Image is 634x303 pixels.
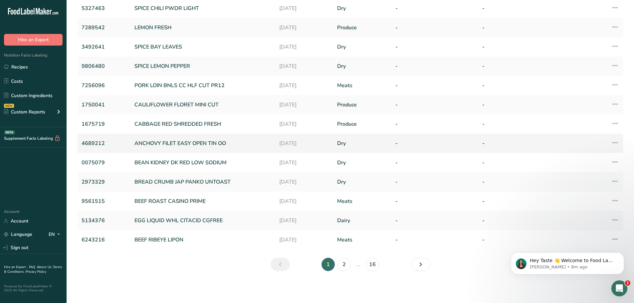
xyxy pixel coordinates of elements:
a: - [395,197,474,205]
button: Hire an Expert [4,34,63,46]
div: Custom Reports [4,108,45,115]
a: Previous [271,258,290,271]
a: [DATE] [279,101,329,109]
a: - [482,101,561,109]
a: Language [4,228,32,240]
a: - [482,81,561,89]
a: - [482,24,561,32]
a: 3492641 [82,43,126,51]
a: 1750041 [82,101,126,109]
a: SPICE CHILI PWDR LIGHT [134,4,271,12]
a: About Us . [37,265,53,269]
a: BEEF ROAST CASINO PRIME [134,197,271,205]
a: - [395,43,474,51]
a: CAULIFLOWER FLORET MINI CUT [134,101,271,109]
a: Produce [337,101,387,109]
a: Dry [337,139,387,147]
a: 2973329 [82,178,126,186]
a: - [395,178,474,186]
a: - [482,120,561,128]
a: - [395,120,474,128]
a: BEAN KIDNEY DK RED LOW SODIUM [134,159,271,167]
a: EGG LIQUID WHL CITACID CGFREE [134,217,271,225]
a: [DATE] [279,120,329,128]
a: [DATE] [279,24,329,32]
a: Dry [337,159,387,167]
a: BREAD CRUMB JAP PANKO UNTOAST [134,178,271,186]
a: 5134376 [82,217,126,225]
a: [DATE] [279,139,329,147]
a: Dry [337,43,387,51]
iframe: Intercom notifications message [501,238,634,285]
a: - [482,139,561,147]
a: Dairy [337,217,387,225]
a: - [395,217,474,225]
div: NEW [4,104,14,108]
a: [DATE] [279,81,329,89]
a: Dry [337,62,387,70]
a: BEEF RIBEYE LIPON [134,236,271,244]
a: [DATE] [279,43,329,51]
a: [DATE] [279,159,329,167]
a: Terms & Conditions . [4,265,62,274]
a: 5327463 [82,4,126,12]
a: Meats [337,81,387,89]
a: Dry [337,4,387,12]
a: 7289542 [82,24,126,32]
a: SPICE LEMON PEPPER [134,62,271,70]
a: Produce [337,120,387,128]
a: CABBAGE RED SHREDDED FRESH [134,120,271,128]
a: - [482,217,561,225]
a: - [395,159,474,167]
a: [DATE] [279,4,329,12]
a: [DATE] [279,62,329,70]
a: Page 2. [337,258,351,271]
a: Privacy Policy [26,269,46,274]
a: - [395,139,474,147]
a: Next [411,258,430,271]
a: 4689212 [82,139,126,147]
a: - [395,62,474,70]
a: - [395,4,474,12]
div: Powered By FoodLabelMaker © 2025 All Rights Reserved [4,284,63,292]
a: - [482,236,561,244]
a: Meats [337,197,387,205]
a: - [482,159,561,167]
a: Meats [337,236,387,244]
a: LEMON FRESH [134,24,271,32]
a: - [395,81,474,89]
a: 1675719 [82,120,126,128]
div: BETA [4,130,15,134]
iframe: Intercom live chat [611,280,627,296]
a: - [482,4,561,12]
a: Hire an Expert . [4,265,28,269]
a: ANCHOVY FILET EASY OPEN TIN OO [134,139,271,147]
a: FAQ . [29,265,37,269]
a: 7256096 [82,81,126,89]
a: 0075079 [82,159,126,167]
a: 9561515 [82,197,126,205]
div: EN [49,230,63,238]
a: Produce [337,24,387,32]
a: - [482,178,561,186]
a: - [395,101,474,109]
a: 9806480 [82,62,126,70]
a: Page 16. [366,258,379,271]
a: 6243216 [82,236,126,244]
a: - [482,43,561,51]
a: - [482,197,561,205]
a: [DATE] [279,197,329,205]
a: [DATE] [279,236,329,244]
a: - [395,24,474,32]
a: [DATE] [279,178,329,186]
a: Dry [337,178,387,186]
a: SPICE BAY LEAVES [134,43,271,51]
span: 1 [625,280,630,286]
a: [DATE] [279,217,329,225]
a: - [482,62,561,70]
a: PORK LOIN BNLS CC HLF CUT PR12 [134,81,271,89]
